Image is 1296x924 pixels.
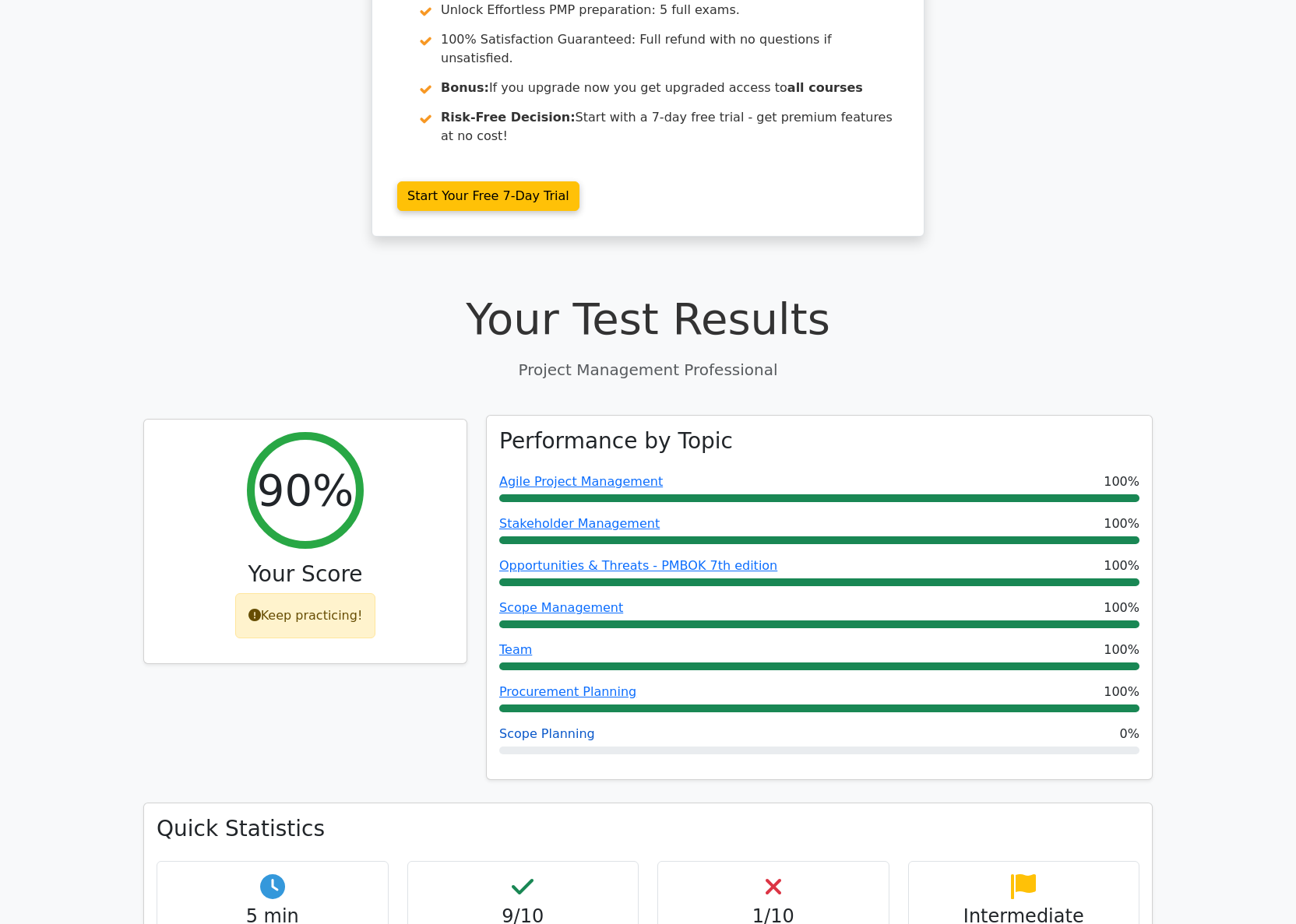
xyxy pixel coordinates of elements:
a: Opportunities & Threats - PMBOK 7th edition [499,558,777,573]
a: Agile Project Management [499,474,663,489]
h3: Quick Statistics [157,816,1139,842]
h1: Your Test Results [143,293,1153,345]
h3: Your Score [157,561,454,588]
p: Project Management Professional [143,358,1153,381]
a: Scope Planning [499,726,595,741]
span: 0% [1120,725,1139,743]
span: 100% [1104,473,1139,491]
h3: Performance by Topic [499,428,733,455]
a: Start Your Free 7-Day Trial [397,181,579,211]
h2: 90% [257,464,354,516]
span: 100% [1104,557,1139,575]
a: Stakeholder Management [499,516,660,531]
a: Team [499,642,532,657]
a: Procurement Planning [499,684,636,699]
span: 100% [1104,599,1139,617]
div: Keep practicing! [235,593,376,638]
span: 100% [1104,683,1139,701]
a: Scope Management [499,600,623,615]
span: 100% [1104,515,1139,533]
span: 100% [1104,641,1139,659]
